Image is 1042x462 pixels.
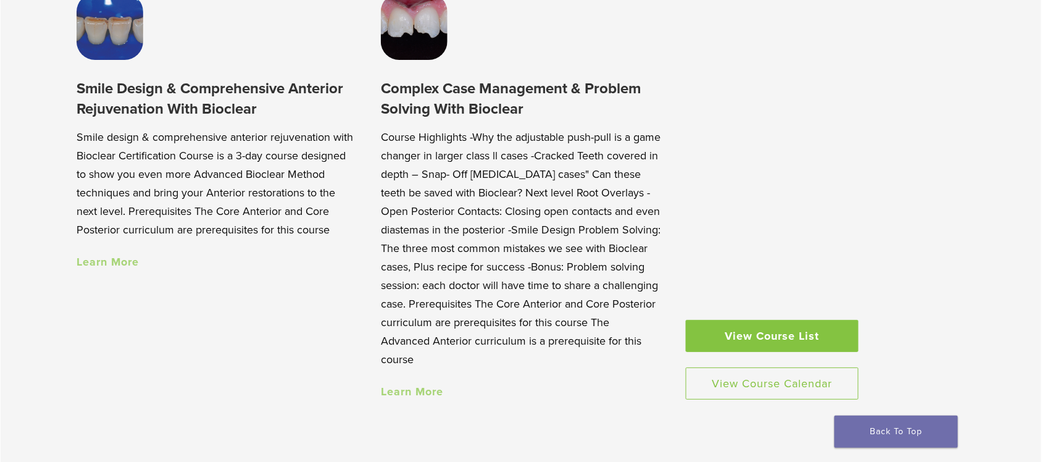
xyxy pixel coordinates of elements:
h3: Smile Design & Comprehensive Anterior Rejuvenation With Bioclear [77,78,356,120]
a: Learn More [77,255,139,269]
a: Back To Top [835,416,958,448]
a: View Course List [686,320,859,352]
a: View Course Calendar [686,367,859,400]
p: Course Highlights -Why the adjustable push-pull is a game changer in larger class ll cases -Crack... [381,128,661,369]
a: Learn More [381,385,443,398]
h3: Complex Case Management & Problem Solving With Bioclear [381,78,661,120]
p: Smile design & comprehensive anterior rejuvenation with Bioclear Certification Course is a 3-day ... [77,128,356,239]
